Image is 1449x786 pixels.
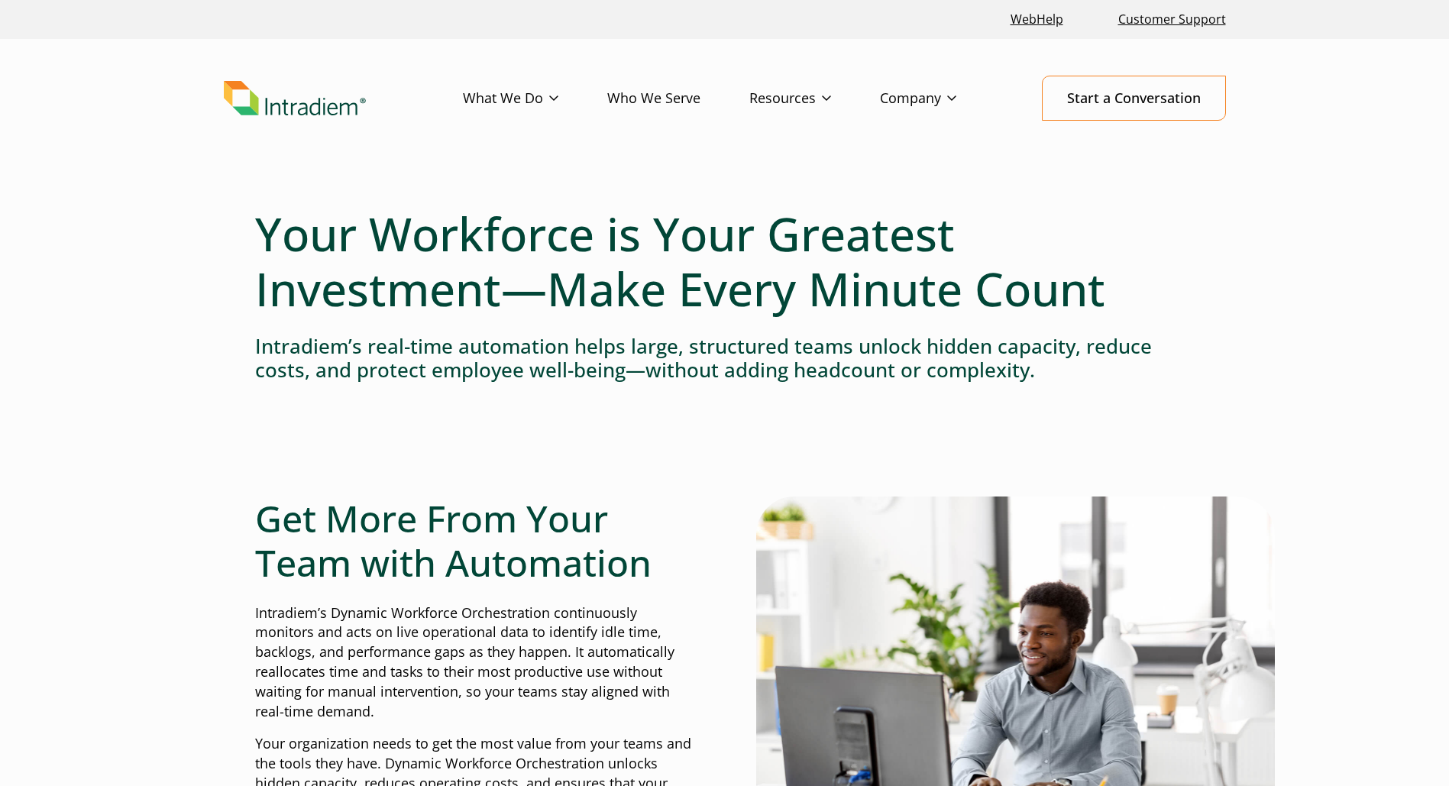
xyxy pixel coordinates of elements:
[1112,3,1232,36] a: Customer Support
[607,76,749,121] a: Who We Serve
[255,206,1195,316] h1: Your Workforce is Your Greatest Investment—Make Every Minute Count
[1004,3,1069,36] a: Link opens in a new window
[224,81,463,116] a: Link to homepage of Intradiem
[1042,76,1226,121] a: Start a Conversation
[255,497,694,584] h2: Get More From Your Team with Automation
[255,603,694,722] p: Intradiem’s Dynamic Workforce Orchestration continuously monitors and acts on live operational da...
[463,76,607,121] a: What We Do
[749,76,880,121] a: Resources
[880,76,1005,121] a: Company
[224,81,366,116] img: Intradiem
[255,335,1195,382] h4: Intradiem’s real-time automation helps large, structured teams unlock hidden capacity, reduce cos...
